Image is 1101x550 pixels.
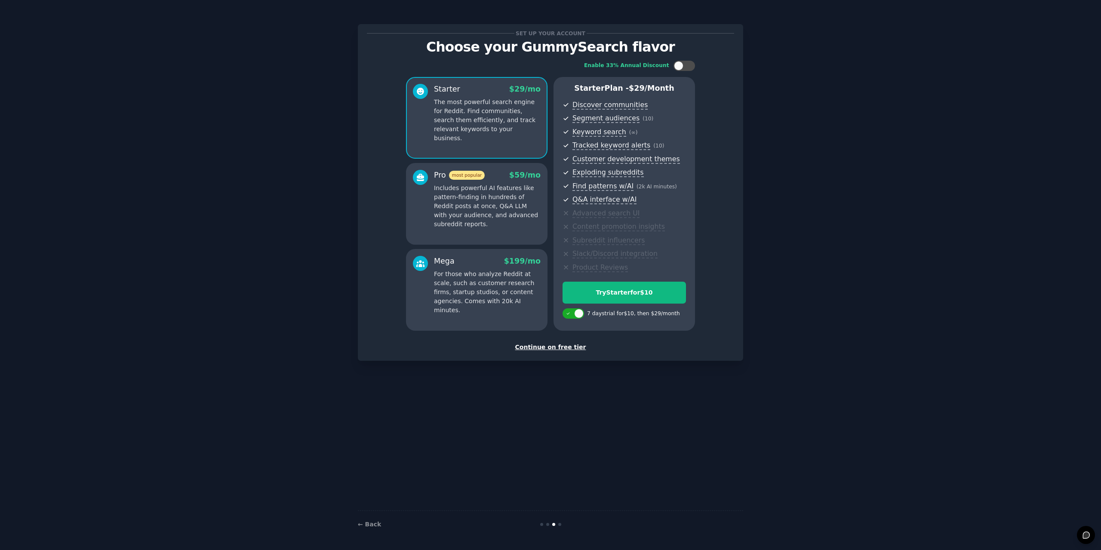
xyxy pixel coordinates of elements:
[587,310,680,318] div: 7 days trial for $10 , then $ 29 /month
[572,155,680,164] span: Customer development themes
[653,143,664,149] span: ( 10 )
[358,521,381,528] a: ← Back
[563,288,686,297] div: Try Starter for $10
[449,171,485,180] span: most popular
[572,222,665,231] span: Content promotion insights
[367,40,734,55] p: Choose your GummySearch flavor
[572,209,640,218] span: Advanced search UI
[572,182,634,191] span: Find patterns w/AI
[434,170,485,181] div: Pro
[643,116,653,122] span: ( 10 )
[572,141,650,150] span: Tracked keyword alerts
[434,256,455,267] div: Mega
[509,85,541,93] span: $ 29 /mo
[637,184,677,190] span: ( 2k AI minutes )
[434,98,541,143] p: The most powerful search engine for Reddit. Find communities, search them efficiently, and track ...
[629,84,674,92] span: $ 29 /month
[584,62,669,70] div: Enable 33% Annual Discount
[367,343,734,352] div: Continue on free tier
[572,114,640,123] span: Segment audiences
[514,29,587,38] span: Set up your account
[563,83,686,94] p: Starter Plan -
[629,129,638,135] span: ( ∞ )
[434,84,460,95] div: Starter
[572,128,626,137] span: Keyword search
[572,195,637,204] span: Q&A interface w/AI
[563,282,686,304] button: TryStarterfor$10
[572,236,645,245] span: Subreddit influencers
[434,184,541,229] p: Includes powerful AI features like pattern-finding in hundreds of Reddit posts at once, Q&A LLM w...
[572,249,658,258] span: Slack/Discord integration
[572,168,643,177] span: Exploding subreddits
[434,270,541,315] p: For those who analyze Reddit at scale, such as customer research firms, startup studios, or conte...
[572,263,628,272] span: Product Reviews
[504,257,541,265] span: $ 199 /mo
[509,171,541,179] span: $ 59 /mo
[572,101,648,110] span: Discover communities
